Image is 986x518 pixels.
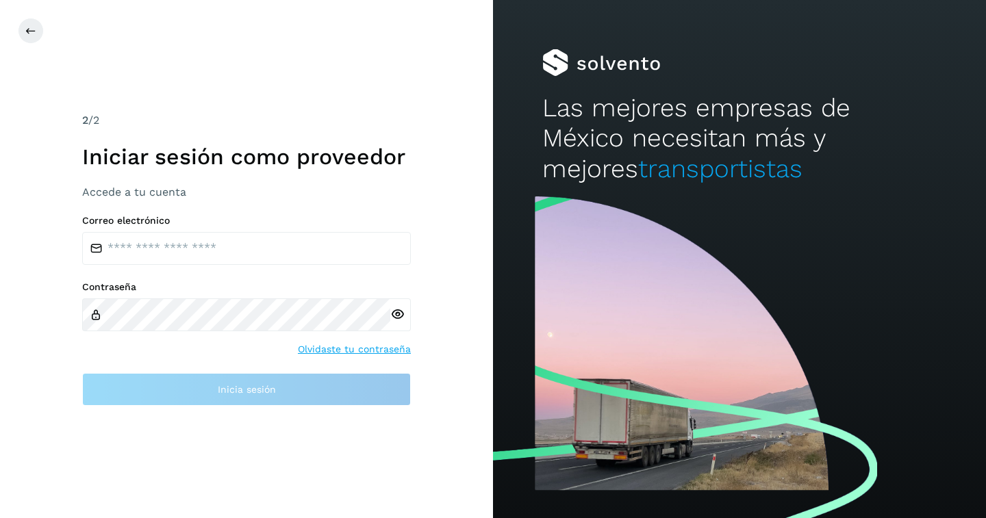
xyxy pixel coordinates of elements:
span: transportistas [638,154,802,183]
button: Inicia sesión [82,373,411,406]
h3: Accede a tu cuenta [82,185,411,198]
span: Inicia sesión [218,385,276,394]
label: Correo electrónico [82,215,411,226]
h2: Las mejores empresas de México necesitan más y mejores [542,93,937,184]
h1: Iniciar sesión como proveedor [82,144,411,170]
a: Olvidaste tu contraseña [298,342,411,357]
label: Contraseña [82,281,411,293]
div: /2 [82,112,411,129]
span: 2 [82,114,88,127]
